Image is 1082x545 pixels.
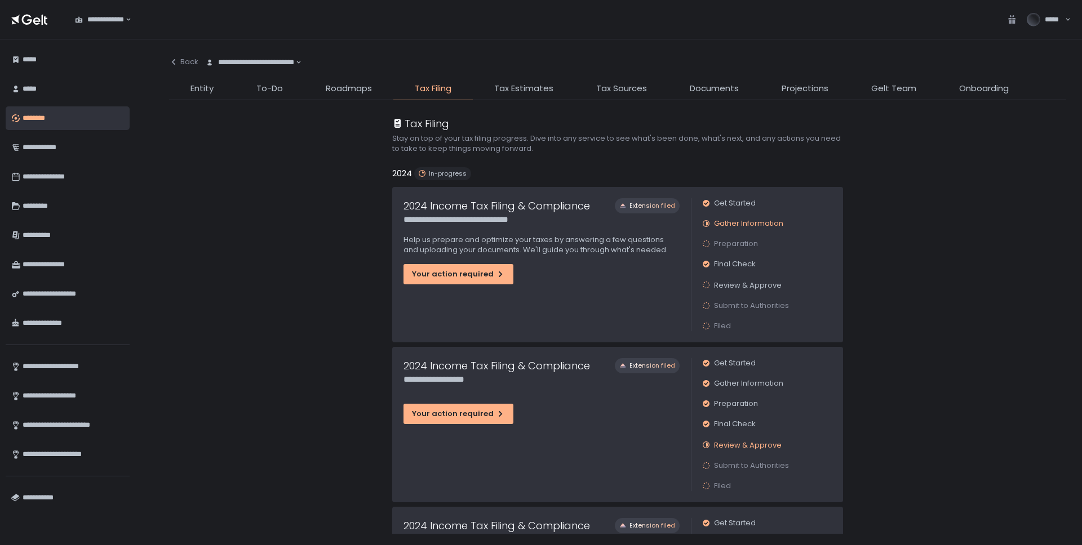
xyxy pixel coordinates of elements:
span: Extension filed [629,202,675,210]
input: Search for option [124,14,125,25]
span: Gather Information [714,218,783,229]
span: Preparation [714,399,758,409]
span: Get Started [714,518,756,528]
span: Extension filed [629,361,675,370]
div: Your action required [412,409,505,419]
span: Preparation [714,239,758,249]
span: Entity [190,82,214,95]
div: Your action required [412,269,505,279]
span: Gather Information [714,378,783,388]
span: To-Do [256,82,283,95]
h1: 2024 Income Tax Filing & Compliance [403,198,590,213]
span: Get Started [714,198,756,208]
span: Review & Approve [714,280,782,291]
span: Extension filed [629,521,675,530]
span: Final Check [714,259,756,269]
input: Search for option [294,57,295,68]
div: Search for option [198,51,301,74]
h2: 2024 [392,167,412,180]
span: Projections [782,82,828,95]
span: Documents [690,82,739,95]
span: Submit to Authorities [714,301,789,311]
p: Help us prepare and optimize your taxes by answering a few questions and uploading your documents... [403,235,680,255]
span: Onboarding [959,82,1009,95]
span: Tax Filing [415,82,451,95]
h1: 2024 Income Tax Filing & Compliance [403,518,590,533]
span: Get Started [714,358,756,368]
span: Gelt Team [871,82,916,95]
span: Filed [714,481,731,491]
button: Back [169,51,198,73]
span: Tax Sources [596,82,647,95]
span: Filed [714,321,731,331]
span: Roadmaps [326,82,372,95]
span: Review & Approve [714,440,782,450]
span: Final Check [714,419,756,429]
span: Tax Estimates [494,82,553,95]
div: Search for option [68,8,131,32]
h2: Stay on top of your tax filing progress. Dive into any service to see what's been done, what's ne... [392,133,843,154]
button: Your action required [403,264,513,284]
h1: 2024 Income Tax Filing & Compliance [403,358,590,373]
span: Submit to Authorities [714,461,789,471]
span: In-progress [429,169,467,178]
button: Your action required [403,404,513,424]
div: Back [169,57,198,67]
div: Tax Filing [392,116,449,131]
